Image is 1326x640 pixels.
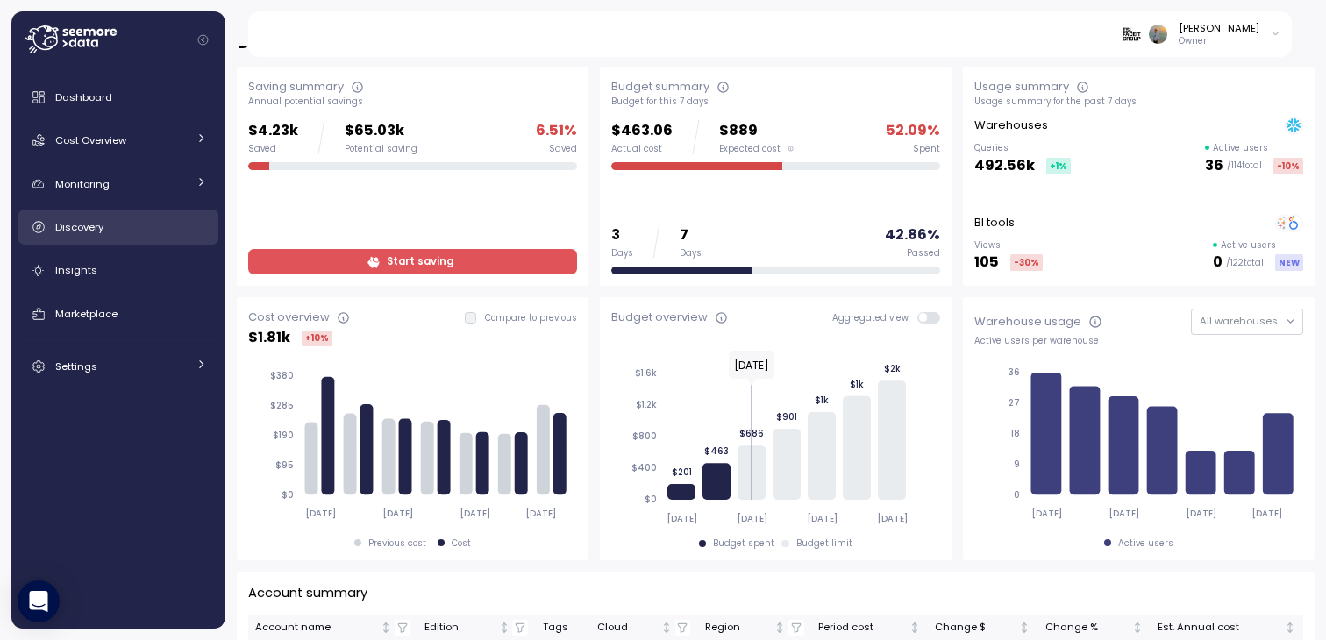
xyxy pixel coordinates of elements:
[192,33,214,46] button: Collapse navigation
[974,251,999,274] p: 105
[55,90,112,104] span: Dashboard
[736,513,766,524] tspan: [DATE]
[974,96,1303,108] div: Usage summary for the past 7 days
[818,620,906,636] div: Period cost
[526,508,557,519] tspan: [DATE]
[806,513,837,524] tspan: [DATE]
[1221,239,1276,252] p: Active users
[1149,25,1167,43] img: ACg8ocIDoQKTaiSpw8KQtuJN4S9ieXALIeXbtzlDahKWsMAbkVs9cfw=s96-c
[974,335,1303,347] div: Active users per warehouse
[248,326,290,350] p: $ 1.81k
[611,119,673,143] p: $463.06
[18,253,218,288] a: Insights
[549,143,577,155] div: Saved
[974,239,1043,252] p: Views
[248,583,367,603] p: Account summary
[713,537,774,550] div: Budget spent
[248,249,577,274] a: Start saving
[631,462,657,473] tspan: $400
[368,537,426,550] div: Previous cost
[18,580,60,622] div: Open Intercom Messenger
[815,395,829,406] tspan: $1k
[270,370,294,381] tspan: $380
[883,363,900,374] tspan: $2k
[424,620,495,636] div: Edition
[611,224,633,247] p: 3
[305,508,336,519] tspan: [DATE]
[719,143,781,155] span: Expected cost
[270,400,294,411] tspan: $285
[850,379,864,390] tspan: $1k
[382,508,413,519] tspan: [DATE]
[974,142,1071,154] p: Queries
[974,313,1081,331] div: Warehouse usage
[18,296,218,331] a: Marketplace
[1284,622,1296,634] div: Not sorted
[1200,314,1278,328] span: All warehouses
[275,459,294,471] tspan: $95
[739,428,764,439] tspan: $686
[680,224,702,247] p: 7
[248,119,298,143] p: $4.23k
[611,309,708,326] div: Budget overview
[18,167,218,202] a: Monitoring
[1123,25,1141,43] img: 67d93cc2500e54f9b338dc52.PNG
[645,494,657,505] tspan: $0
[1275,254,1303,271] div: NEW
[909,622,921,634] div: Not sorted
[974,117,1048,134] p: Warehouses
[796,537,852,550] div: Budget limit
[1010,254,1043,271] div: -30 %
[935,620,1016,636] div: Change $
[55,307,118,321] span: Marketplace
[55,220,103,234] span: Discovery
[671,466,691,478] tspan: $201
[1045,620,1129,636] div: Change %
[1109,508,1139,519] tspan: [DATE]
[18,80,218,115] a: Dashboard
[302,331,332,346] div: +10 %
[773,622,786,634] div: Not sorted
[55,133,126,147] span: Cost Overview
[680,247,702,260] div: Days
[974,78,1069,96] div: Usage summary
[913,143,940,155] div: Spent
[255,620,377,636] div: Account name
[380,622,392,634] div: Not sorted
[876,513,907,524] tspan: [DATE]
[1226,257,1264,269] p: / 122 total
[248,78,344,96] div: Saving summary
[1158,620,1281,636] div: Est. Annual cost
[18,349,218,384] a: Settings
[611,143,673,155] div: Actual cost
[974,214,1015,231] p: BI tools
[832,312,917,324] span: Aggregated view
[704,445,729,457] tspan: $463
[885,224,940,247] p: 42.86 %
[1187,508,1217,519] tspan: [DATE]
[55,359,97,373] span: Settings
[485,312,577,324] p: Compare to previous
[635,367,657,379] tspan: $1.6k
[1227,160,1262,172] p: / 114 total
[55,263,97,277] span: Insights
[18,123,218,158] a: Cost Overview
[1205,154,1223,178] p: 36
[282,489,294,501] tspan: $0
[55,177,110,191] span: Monitoring
[1252,508,1283,519] tspan: [DATE]
[1131,622,1144,634] div: Not sorted
[1179,35,1259,47] p: Owner
[273,430,294,441] tspan: $190
[1179,21,1259,35] div: [PERSON_NAME]
[636,399,657,410] tspan: $1.2k
[1213,142,1268,154] p: Active users
[543,620,583,636] div: Tags
[705,620,772,636] div: Region
[460,508,490,519] tspan: [DATE]
[1014,459,1020,470] tspan: 9
[248,96,577,108] div: Annual potential savings
[1118,537,1173,550] div: Active users
[907,247,940,260] div: Passed
[345,119,417,143] p: $65.03k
